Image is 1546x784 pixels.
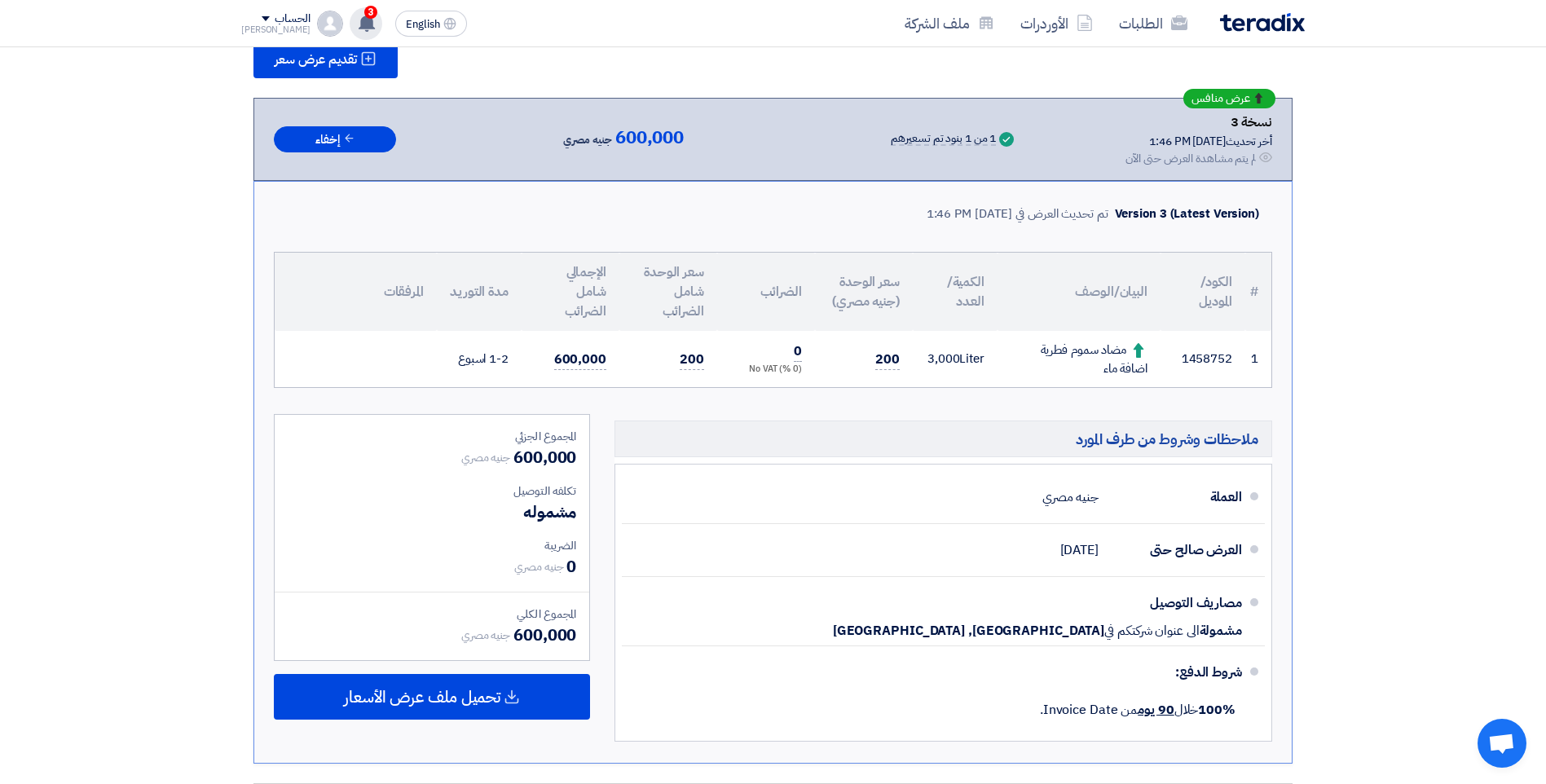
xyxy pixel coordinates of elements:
div: Version 3 (Latest Version) [1115,205,1259,223]
span: 0 [794,341,802,362]
strong: 100% [1198,700,1235,720]
a: الأوردرات [1007,4,1106,42]
div: لم يتم مشاهدة العرض حتى الآن [1125,150,1256,167]
span: [GEOGRAPHIC_DATA], [GEOGRAPHIC_DATA] [833,623,1104,639]
button: إخفاء [274,126,396,153]
th: المرفقات [275,253,437,331]
th: الإجمالي شامل الضرائب [522,253,619,331]
span: 600,000 [554,350,606,370]
span: مشمولة [1200,623,1242,639]
span: مشموله [523,500,576,524]
div: جنيه مصري [1042,482,1099,513]
span: عرض منافس [1191,93,1250,104]
div: العرض صالح حتى [1112,531,1242,570]
h5: ملاحظات وشروط من طرف المورد [614,421,1272,457]
span: جنيه مصري [514,558,563,575]
span: 3,000 [927,350,960,368]
div: تم تحديث العرض في [DATE] 1:46 PM [927,205,1108,223]
th: الكود/الموديل [1161,253,1245,331]
td: Liter [913,331,998,387]
div: الضريبة [288,537,576,554]
span: جنيه مصري [461,627,510,644]
span: 600,000 [513,623,576,647]
u: 90 يوم [1138,700,1174,720]
td: 1 [1245,331,1271,387]
button: تقديم عرض سعر [253,39,398,78]
th: البيان/الوصف [998,253,1161,331]
div: تكلفه التوصيل [288,482,576,500]
div: (0 %) No VAT [730,363,802,377]
span: خلال من Invoice Date. [1040,700,1235,720]
span: 200 [875,350,900,370]
span: جنيه مصري [563,130,612,150]
a: ملف الشركة [892,4,1007,42]
div: [PERSON_NAME] [241,25,311,34]
a: الطلبات [1106,4,1200,42]
span: جنيه مصري [461,449,510,466]
button: English [395,11,467,37]
div: مضاد سموم فطرية اضافة ماء [1011,341,1147,377]
img: profile_test.png [317,11,343,37]
a: Open chat [1478,719,1526,768]
td: 1458752 [1161,331,1245,387]
span: [DATE] [1060,542,1099,558]
span: 200 [680,350,704,370]
span: 600,000 [615,128,684,148]
th: # [1245,253,1271,331]
span: English [406,19,440,30]
th: سعر الوحدة شامل الضرائب [619,253,717,331]
div: العملة [1112,478,1242,517]
th: مدة التوريد [437,253,522,331]
th: الضرائب [717,253,815,331]
div: أخر تحديث [DATE] 1:46 PM [1125,133,1272,150]
span: تقديم عرض سعر [275,53,357,66]
img: Teradix logo [1220,13,1305,32]
div: نسخة 3 [1125,112,1272,133]
span: 0 [566,554,576,579]
div: 1 من 1 بنود تم تسعيرهم [891,133,996,146]
td: 1-2 اسبوع [437,331,522,387]
div: الحساب [275,12,310,26]
div: المجموع الكلي [288,606,576,623]
div: المجموع الجزئي [288,428,576,445]
span: تحميل ملف عرض الأسعار [344,689,500,704]
th: الكمية/العدد [913,253,998,331]
span: 3 [364,6,377,19]
span: 600,000 [513,445,576,469]
div: شروط الدفع: [648,653,1242,692]
div: مصاريف التوصيل [1112,584,1242,623]
th: سعر الوحدة (جنيه مصري) [815,253,913,331]
span: الى عنوان شركتكم في [1104,623,1199,639]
